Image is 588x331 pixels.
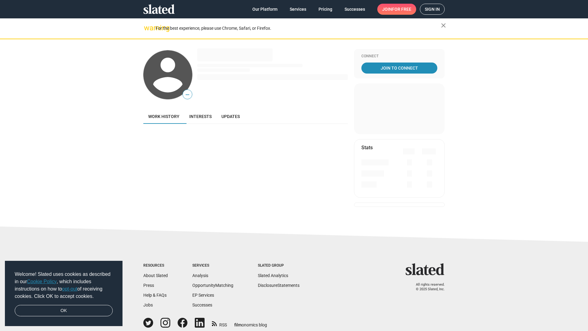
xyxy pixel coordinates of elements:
[361,54,437,59] div: Connect
[234,322,242,327] span: film
[192,263,233,268] div: Services
[363,63,436,74] span: Join To Connect
[192,293,214,298] a: EP Services
[285,4,311,15] a: Services
[15,271,113,300] span: Welcome! Slated uses cookies as described in our , which includes instructions on how to of recei...
[345,4,365,15] span: Successes
[27,279,57,284] a: Cookie Policy
[382,4,411,15] span: Join
[420,4,445,15] a: Sign in
[314,4,337,15] a: Pricing
[143,293,167,298] a: Help & FAQs
[234,317,267,328] a: filmonomics blog
[258,263,300,268] div: Slated Group
[425,4,440,14] span: Sign in
[143,109,184,124] a: Work history
[377,4,416,15] a: Joinfor free
[144,24,151,32] mat-icon: warning
[5,261,123,326] div: cookieconsent
[143,283,154,288] a: Press
[212,318,227,328] a: RSS
[318,4,332,15] span: Pricing
[143,263,168,268] div: Resources
[409,283,445,291] p: All rights reserved. © 2025 Slated, Inc.
[340,4,370,15] a: Successes
[258,283,300,288] a: DisclosureStatements
[148,114,179,119] span: Work history
[15,305,113,317] a: dismiss cookie message
[392,4,411,15] span: for free
[258,273,288,278] a: Slated Analytics
[156,24,441,32] div: For the best experience, please use Chrome, Safari, or Firefox.
[440,22,447,29] mat-icon: close
[62,286,77,291] a: opt-out
[189,114,212,119] span: Interests
[217,109,245,124] a: Updates
[290,4,306,15] span: Services
[183,91,192,99] span: —
[192,273,208,278] a: Analysis
[221,114,240,119] span: Updates
[192,283,233,288] a: OpportunityMatching
[184,109,217,124] a: Interests
[192,302,212,307] a: Successes
[361,63,437,74] a: Join To Connect
[252,4,277,15] span: Our Platform
[143,273,168,278] a: About Slated
[143,302,153,307] a: Jobs
[247,4,282,15] a: Our Platform
[361,144,373,151] mat-card-title: Stats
